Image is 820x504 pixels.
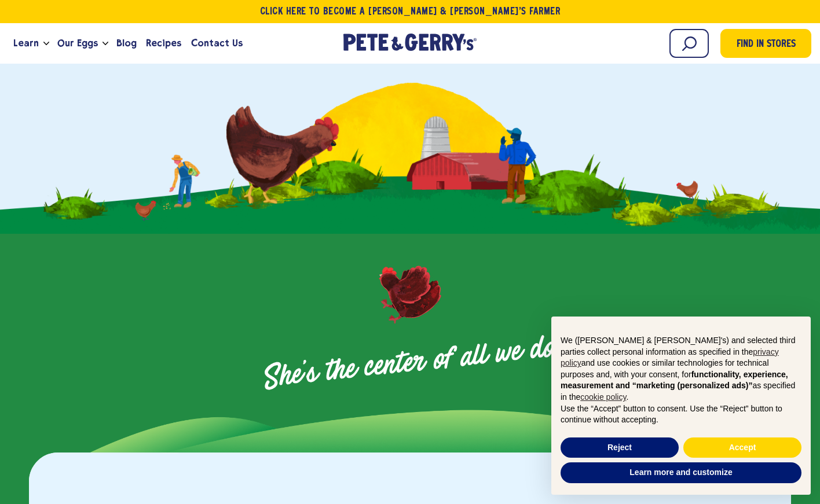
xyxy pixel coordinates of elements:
button: Open the dropdown menu for Learn [43,42,49,46]
a: Learn [9,28,43,59]
button: Learn more and customize [561,462,801,483]
input: Search [669,29,709,58]
button: Reject [561,437,679,458]
span: Find in Stores [737,37,796,53]
span: Our Eggs [57,36,98,50]
button: Accept [683,437,801,458]
span: Recipes [146,36,181,50]
span: Blog [116,36,137,50]
a: Our Eggs [53,28,103,59]
a: Blog [112,28,141,59]
button: Open the dropdown menu for Our Eggs [103,42,108,46]
p: Use the “Accept” button to consent. Use the “Reject” button to continue without accepting. [561,403,801,426]
span: Learn [13,36,39,50]
a: Recipes [141,28,186,59]
a: cookie policy [580,392,626,402]
a: Find in Stores [720,29,811,58]
p: We ([PERSON_NAME] & [PERSON_NAME]'s) and selected third parties collect personal information as s... [561,335,801,403]
h2: She's the center of all we do [1,302,820,422]
span: Contact Us [191,36,243,50]
a: Contact Us [186,28,247,59]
